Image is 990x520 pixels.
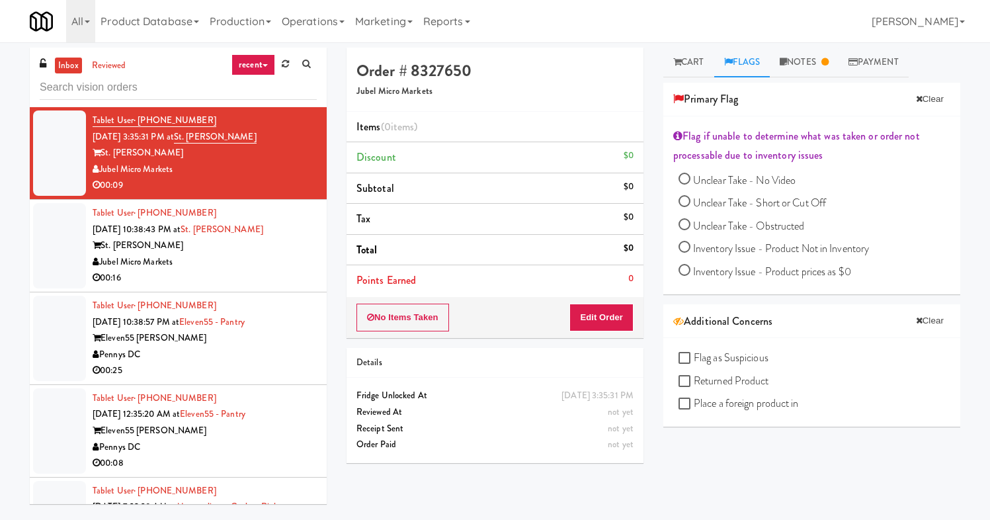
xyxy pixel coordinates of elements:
[356,119,417,134] span: Items
[694,373,769,388] span: Returned Product
[30,292,327,385] li: Tablet User· [PHONE_NUMBER][DATE] 10:38:57 PM atEleven55 - PantryEleven55 [PERSON_NAME]Pennys DC0...
[93,223,181,236] span: [DATE] 10:38:43 PM at
[356,421,634,437] div: Receipt Sent
[356,150,396,165] span: Discount
[134,484,216,497] span: · [PHONE_NUMBER]
[55,58,82,74] a: inbox
[356,242,378,257] span: Total
[174,130,257,144] a: St. [PERSON_NAME]
[624,240,634,257] div: $0
[93,316,179,328] span: [DATE] 10:38:57 PM at
[679,197,690,209] input: Unclear Take - Short or Cut Off
[608,406,634,418] span: not yet
[839,48,909,77] a: Payment
[624,179,634,195] div: $0
[177,500,282,513] a: Metropolitan - Cooler - Right
[89,58,130,74] a: reviewed
[93,114,216,127] a: Tablet User· [PHONE_NUMBER]
[356,273,416,288] span: Points Earned
[356,211,370,226] span: Tax
[30,200,327,292] li: Tablet User· [PHONE_NUMBER][DATE] 10:38:43 PM atSt. [PERSON_NAME]St. [PERSON_NAME]Jubel Micro Mar...
[693,241,869,256] span: Inventory Issue - Product Not in Inventory
[40,75,317,100] input: Search vision orders
[93,206,216,219] a: Tablet User· [PHONE_NUMBER]
[93,455,317,472] div: 00:08
[679,220,690,232] input: Unclear Take - Obstructed
[628,271,634,287] div: 0
[356,87,634,97] h5: Jubel Micro Markets
[679,243,690,255] input: Inventory Issue - Product Not in Inventory
[356,304,449,331] button: No Items Taken
[356,388,634,404] div: Fridge Unlocked At
[679,175,690,187] input: Unclear Take - No Video
[93,408,180,420] span: [DATE] 12:35:20 AM at
[624,209,634,226] div: $0
[770,48,839,77] a: Notes
[93,423,317,439] div: Eleven55 [PERSON_NAME]
[30,10,53,33] img: Micromart
[693,264,851,279] span: Inventory Issue - Product prices as $0
[679,376,694,387] input: Returned Product
[608,422,634,435] span: not yet
[30,385,327,478] li: Tablet User· [PHONE_NUMBER][DATE] 12:35:20 AM atEleven55 - PantryEleven55 [PERSON_NAME]Pennys DC0...
[93,347,317,363] div: Pennys DC
[93,238,317,254] div: St. [PERSON_NAME]
[608,438,634,451] span: not yet
[693,173,796,188] span: Unclear Take - No Video
[93,254,317,271] div: Jubel Micro Markets
[673,89,738,109] span: Primary Flag
[679,266,690,278] input: Inventory Issue - Product prices as $0
[93,145,317,161] div: St. [PERSON_NAME]
[179,316,245,328] a: Eleven55 - Pantry
[93,130,174,143] span: [DATE] 3:35:31 PM at
[356,437,634,453] div: Order Paid
[134,299,216,312] span: · [PHONE_NUMBER]
[93,161,317,178] div: Jubel Micro Markets
[180,408,245,420] a: Eleven55 - Pantry
[134,206,216,219] span: · [PHONE_NUMBER]
[679,353,694,364] input: Flag as Suspicious
[624,148,634,164] div: $0
[673,126,950,165] div: Flag if unable to determine what was taken or order not processable due to inventory issues
[391,119,415,134] ng-pluralize: items
[181,223,263,236] a: St. [PERSON_NAME]
[93,484,216,497] a: Tablet User· [PHONE_NUMBER]
[93,270,317,286] div: 00:16
[714,48,770,77] a: Flags
[693,218,805,234] span: Unclear Take - Obstructed
[356,404,634,421] div: Reviewed At
[381,119,418,134] span: (0 )
[356,355,634,371] div: Details
[93,177,317,194] div: 00:09
[569,304,634,331] button: Edit Order
[693,195,826,210] span: Unclear Take - Short or Cut Off
[679,399,694,410] input: Place a foreign product in
[909,89,950,109] button: Clear
[93,363,317,379] div: 00:25
[356,181,394,196] span: Subtotal
[93,299,216,312] a: Tablet User· [PHONE_NUMBER]
[694,396,799,411] span: Place a foreign product in
[231,54,275,75] a: recent
[93,439,317,456] div: Pennys DC
[134,392,216,404] span: · [PHONE_NUMBER]
[93,330,317,347] div: Eleven55 [PERSON_NAME]
[93,500,177,513] span: [DATE] 7:02:38 AM at
[663,48,714,77] a: Cart
[356,62,634,79] h4: Order # 8327650
[694,350,768,365] span: Flag as Suspicious
[30,107,327,200] li: Tablet User· [PHONE_NUMBER][DATE] 3:35:31 PM atSt. [PERSON_NAME]St. [PERSON_NAME]Jubel Micro Mark...
[909,311,950,331] button: Clear
[93,392,216,404] a: Tablet User· [PHONE_NUMBER]
[134,114,216,126] span: · [PHONE_NUMBER]
[673,312,772,331] span: Additional Concerns
[561,388,634,404] div: [DATE] 3:35:31 PM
